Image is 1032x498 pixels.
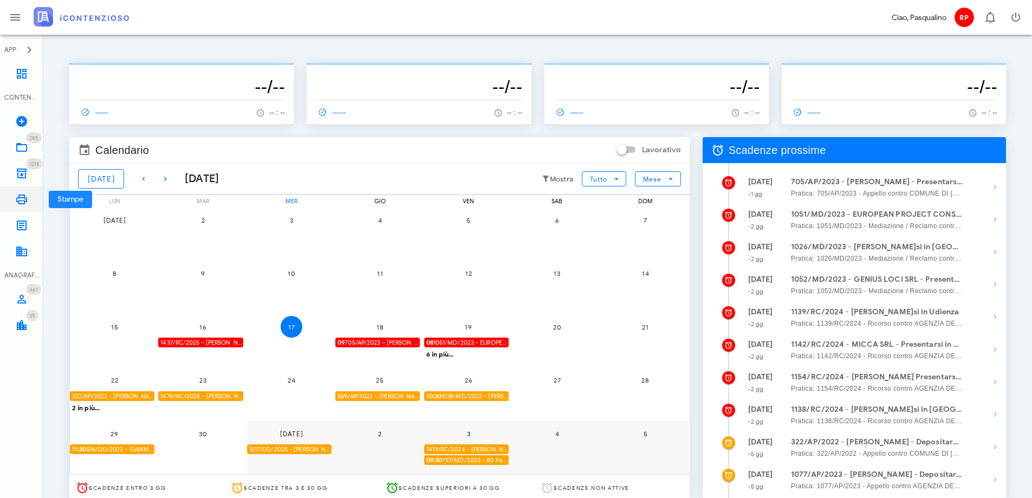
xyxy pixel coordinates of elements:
button: 21 [634,316,656,338]
strong: 705/AP/2023 - [PERSON_NAME] - Presentarsi in Udienza [791,176,963,188]
button: [DATE] [103,209,125,231]
strong: 1142/RC/2024 - MICCA SRL - Presentarsi in Udienza [791,339,963,351]
button: 19 [458,316,479,338]
span: Distintivo [26,158,43,169]
button: Mostra dettagli [984,339,1006,360]
span: Scadenze prossime [729,141,826,159]
span: Pratica: 705/AP/2023 - Appello contro COMUNE DI [GEOGRAPHIC_DATA] (Udienza) [791,188,963,199]
span: -- : -- [269,109,285,117]
span: 5 [634,430,656,438]
button: 3 [281,209,302,231]
button: 23 [192,370,214,391]
strong: [DATE] [748,307,773,316]
span: 17 [281,323,302,331]
strong: 08 [426,339,433,346]
span: 5 [458,216,479,224]
button: 7 [634,209,656,231]
button: 9 [192,263,214,284]
small: -2 gg [748,320,764,328]
span: 4 [546,430,568,438]
button: 20 [546,316,568,338]
span: Distintivo [26,132,42,143]
span: Pratica: 1077/AP/2023 - Appello contro AGENZIA DELLE ENTRATE - RISCOSSIONE (Udienza) [791,481,963,491]
strong: 1154/RC/2024 - [PERSON_NAME] Presentarsi in Udienza [791,371,963,383]
span: Scadenze superiori a 30 gg [399,484,499,491]
strong: 322/AP/2022 - [PERSON_NAME] - Depositare Documenti per Udienza [791,436,963,448]
span: Distintivo [26,284,41,295]
button: 30 [192,423,214,444]
button: Mostra dettagli [984,274,1006,295]
span: Mese [642,175,661,183]
strong: [DATE] [748,437,773,447]
strong: [DATE] [748,275,773,284]
strong: [DATE] [748,340,773,349]
button: 5 [458,209,479,231]
div: 1437/RC/2025 - [PERSON_NAME][DATE] - Depositare Documenti per Udienza [158,338,243,348]
span: Scadenze entro 3 gg [89,484,166,491]
span: 26 [458,376,479,384]
span: Distintivo [26,310,38,321]
p: -------------- [315,67,522,76]
small: -5 gg [748,450,764,458]
button: 18 [369,316,391,338]
h3: --/-- [315,76,522,98]
span: Pratica: 1026/MD/2023 - Mediazione / Reclamo contro AGENZIA DELLE ENTRATE - RISCOSSIONE (Udienza) [791,253,963,264]
span: ------ [78,107,109,117]
button: 5 [634,423,656,444]
div: 559/AP/2022 - [PERSON_NAME] - Depositare Documenti per Udienza [335,391,420,402]
button: 8 [103,263,125,284]
span: 15 [103,323,125,331]
span: 10 [281,269,302,277]
button: 10 [281,263,302,284]
span: Pratica: 1142/RC/2024 - Ricorso contro AGENZIA DELLE ENTRATE - RISCOSSIONE (Udienza) [791,351,963,361]
span: 2 [369,430,391,438]
small: -1 gg [748,190,763,198]
span: Pratica: 1138/RC/2024 - Ricorso contro AGENZIA DELLE ENTRATE - RISCOSSIONE (Udienza) [791,416,963,426]
span: 16 [192,323,214,331]
button: 22 [103,370,125,391]
div: ven [424,195,513,207]
span: 1051/MD/2023 - EUROPEAN PROJECT CONSULTING SRL - Presentarsi in Udienza [426,338,509,348]
p: -------------- [553,67,760,76]
strong: [DATE] [748,210,773,219]
a: ------ [315,105,351,120]
span: 35 [29,312,35,319]
span: 9 [192,269,214,277]
button: 29 [103,423,125,444]
span: 22 [103,376,125,384]
div: lun [70,195,159,207]
strong: [DATE] [748,405,773,414]
span: 20 [546,323,568,331]
button: [DATE] [78,169,124,189]
small: -2 gg [748,353,764,360]
button: 17 [281,316,302,338]
span: -- : -- [982,109,997,117]
span: ------ [315,107,347,117]
h3: --/-- [78,76,285,98]
span: 18 [369,323,391,331]
button: Mostra dettagli [984,404,1006,425]
button: Mostra dettagli [984,176,1006,198]
span: [DATE] [280,430,303,438]
button: Mostra dettagli [984,209,1006,230]
div: 6 in più... [424,348,513,358]
span: 6 [546,216,568,224]
strong: 1138/RC/2024 - [PERSON_NAME]si in [GEOGRAPHIC_DATA] [791,404,963,416]
button: 12 [458,263,479,284]
strong: 09:30 [426,456,443,464]
span: 285 [29,134,38,141]
strong: 1077/AP/2023 - [PERSON_NAME] - Depositare Documenti per Udienza [791,469,963,481]
button: 24 [281,370,302,391]
small: Mostra [550,175,574,184]
strong: [DATE] [748,470,773,479]
span: Pratica: 1051/MD/2023 - Mediazione / Reclamo contro AGENZIA DELLE ENTRATE - RISCOSSIONE (Udienza) [791,221,963,231]
strong: [DATE] [748,242,773,251]
a: ------ [78,105,114,120]
button: Mostra dettagli [984,371,1006,393]
strong: 1051/MD/2023 - EUROPEAN PROJECT CONSULTING SRL - Presentarsi in Udienza [791,209,963,221]
div: 1413/RC/2024 - [PERSON_NAME] - Depositare Documenti per Udienza [424,444,509,455]
strong: [DATE] [748,177,773,186]
div: CONTENZIOSO [4,93,39,102]
h3: --/-- [553,76,760,98]
button: Mostra dettagli [984,436,1006,458]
